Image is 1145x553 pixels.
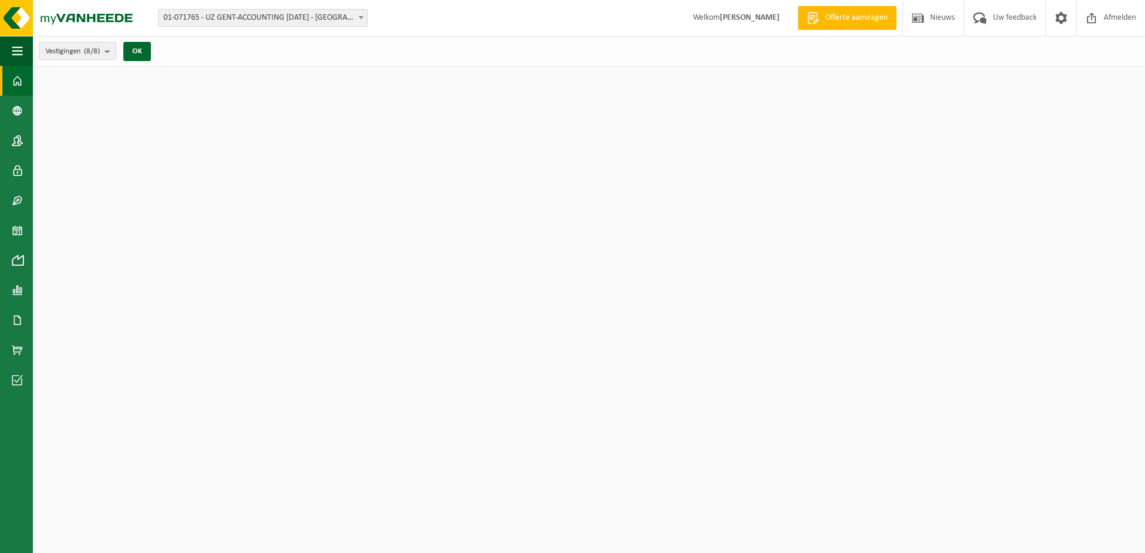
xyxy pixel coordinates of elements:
[46,42,100,60] span: Vestigingen
[720,13,780,22] strong: [PERSON_NAME]
[159,10,367,26] span: 01-071765 - UZ GENT-ACCOUNTING 0 BC - GENT
[123,42,151,61] button: OK
[798,6,896,30] a: Offerte aanvragen
[822,12,890,24] span: Offerte aanvragen
[39,42,116,60] button: Vestigingen(8/8)
[84,47,100,55] count: (8/8)
[158,9,368,27] span: 01-071765 - UZ GENT-ACCOUNTING 0 BC - GENT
